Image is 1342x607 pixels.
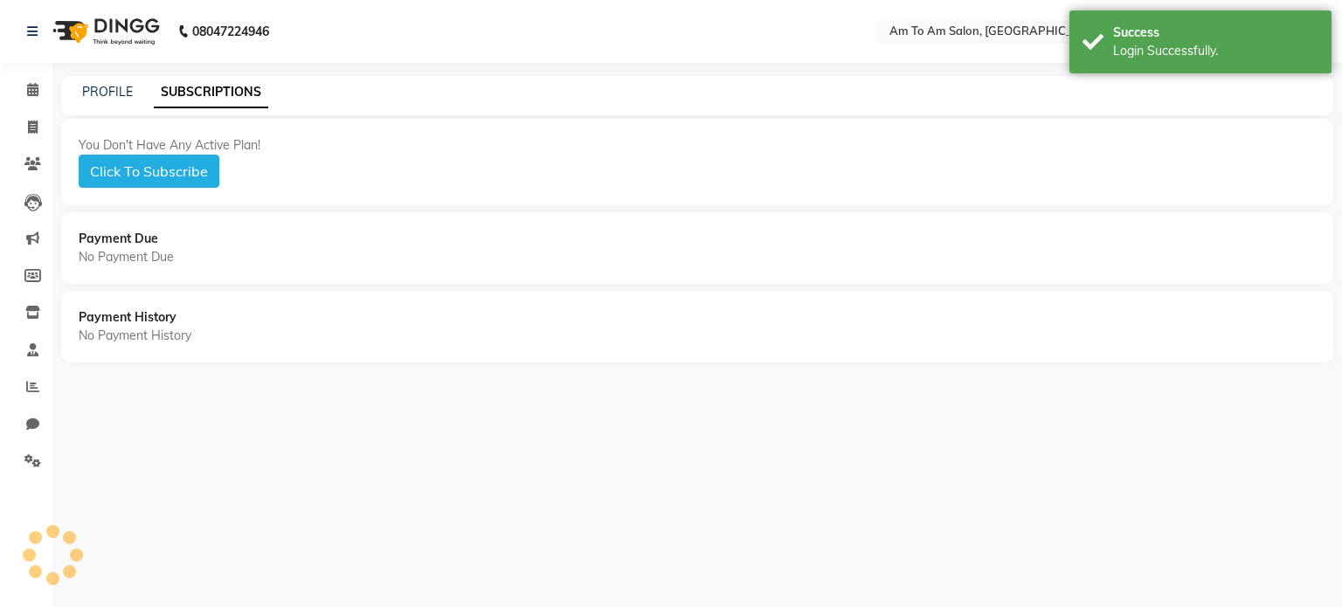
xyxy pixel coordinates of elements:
[45,7,164,56] img: logo
[79,136,1316,155] div: You Don't Have Any Active Plan!
[192,7,269,56] b: 08047224946
[79,155,219,188] button: Click To Subscribe
[154,77,268,108] a: SUBSCRIPTIONS
[79,308,1316,327] div: Payment History
[79,327,1316,345] div: No Payment History
[79,230,1316,248] div: Payment Due
[1113,24,1318,42] div: Success
[1113,42,1318,60] div: Login Successfully.
[82,84,133,100] a: PROFILE
[79,248,1316,266] div: No Payment Due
